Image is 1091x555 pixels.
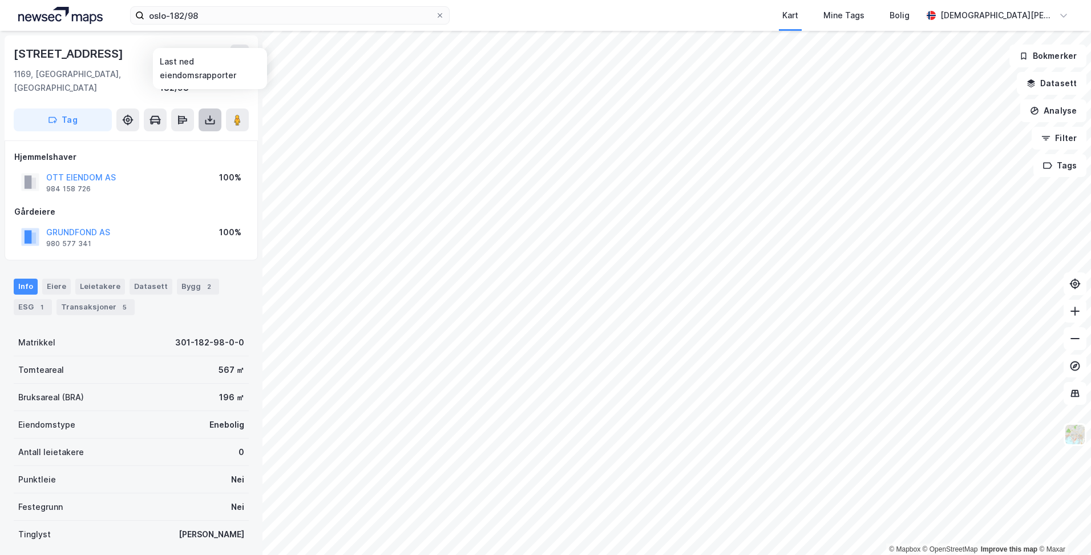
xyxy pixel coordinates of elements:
[209,418,244,432] div: Enebolig
[1034,500,1091,555] iframe: Chat Widget
[1020,99,1086,122] button: Analyse
[18,473,56,486] div: Punktleie
[179,528,244,541] div: [PERSON_NAME]
[14,67,160,95] div: 1169, [GEOGRAPHIC_DATA], [GEOGRAPHIC_DATA]
[823,9,864,22] div: Mine Tags
[219,171,241,184] div: 100%
[239,445,244,459] div: 0
[1017,72,1086,95] button: Datasett
[231,473,244,486] div: Nei
[14,45,126,63] div: [STREET_ADDRESS]
[177,279,219,295] div: Bygg
[75,279,125,295] div: Leietakere
[14,299,52,315] div: ESG
[18,7,103,24] img: logo.a4113a55bc3d86da70a041830d287a7e.svg
[18,418,75,432] div: Eiendomstype
[890,9,910,22] div: Bolig
[14,205,248,219] div: Gårdeiere
[940,9,1054,22] div: [DEMOGRAPHIC_DATA][PERSON_NAME]
[144,7,435,24] input: Søk på adresse, matrikkel, gårdeiere, leietakere eller personer
[14,279,38,295] div: Info
[175,336,244,349] div: 301-182-98-0-0
[1009,45,1086,67] button: Bokmerker
[1033,154,1086,177] button: Tags
[18,391,84,404] div: Bruksareal (BRA)
[130,279,172,295] div: Datasett
[56,299,135,315] div: Transaksjoner
[1064,424,1086,445] img: Z
[46,239,91,248] div: 980 577 341
[46,184,91,194] div: 984 158 726
[18,528,51,541] div: Tinglyst
[18,363,64,377] div: Tomteareal
[219,391,244,404] div: 196 ㎡
[923,545,978,553] a: OpenStreetMap
[1034,500,1091,555] div: Kontrollprogram for chat
[889,545,920,553] a: Mapbox
[42,279,71,295] div: Eiere
[36,301,47,313] div: 1
[981,545,1037,553] a: Improve this map
[160,67,249,95] div: [GEOGRAPHIC_DATA], 182/98
[219,226,241,239] div: 100%
[231,500,244,514] div: Nei
[782,9,798,22] div: Kart
[219,363,244,377] div: 567 ㎡
[14,150,248,164] div: Hjemmelshaver
[18,500,63,514] div: Festegrunn
[1032,127,1086,150] button: Filter
[119,301,130,313] div: 5
[203,281,215,292] div: 2
[18,445,84,459] div: Antall leietakere
[18,336,55,349] div: Matrikkel
[14,108,112,131] button: Tag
